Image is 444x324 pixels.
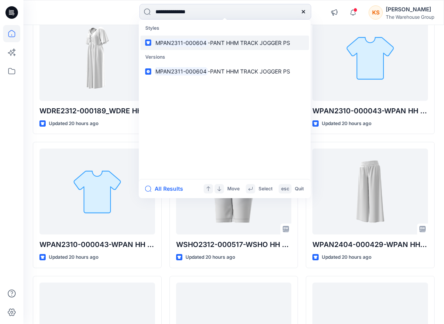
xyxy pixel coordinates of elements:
[49,120,98,128] p: Updated 20 hours ago
[39,149,155,234] a: WPAN2310-000043-WPAN HH WIDE SIDE STRIPE Correction
[141,36,309,50] a: MPAN2311-000604-PANT HHM TRACK JOGGER PS
[141,21,309,36] p: Styles
[155,38,208,47] mark: MPAN2311-000604
[155,67,208,76] mark: MPAN2311-000604
[312,15,428,101] a: WPAN2310-000043-WPAN HH WIDE SIDE STRIPE Correction
[322,253,371,261] p: Updated 20 hours ago
[227,185,240,193] p: Move
[39,15,155,101] a: WDRE2312-000189_WDRE HH SS JANINE MIDI
[176,239,292,250] p: WSHO2312-000517-WSHO HH STR DNM KNEE LENGTH Correction
[322,120,371,128] p: Updated 20 hours ago
[145,184,188,193] button: All Results
[295,185,304,193] p: Quit
[386,5,434,14] div: [PERSON_NAME]
[208,39,290,46] span: -PANT HHM TRACK JOGGER PS
[312,149,428,234] a: WPAN2404-000429-WPAN HH SHIRRD WAIST WIDE Correction
[281,185,289,193] p: esc
[185,253,235,261] p: Updated 20 hours ago
[49,253,98,261] p: Updated 20 hours ago
[208,68,290,75] span: -PANT HHM TRACK JOGGER PS
[312,239,428,250] p: WPAN2404-000429-WPAN HH SHIRRD WAIST WIDE Correction
[39,106,155,116] p: WDRE2312-000189_WDRE HH SS [PERSON_NAME]
[39,239,155,250] p: WPAN2310-000043-WPAN HH WIDE SIDE STRIPE Correction
[259,185,273,193] p: Select
[386,14,434,20] div: The Warehouse Group
[369,5,383,20] div: KS
[141,50,309,64] p: Versions
[141,64,309,79] a: MPAN2311-000604-PANT HHM TRACK JOGGER PS
[312,106,428,116] p: WPAN2310-000043-WPAN HH WIDE SIDE STRIPE Correction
